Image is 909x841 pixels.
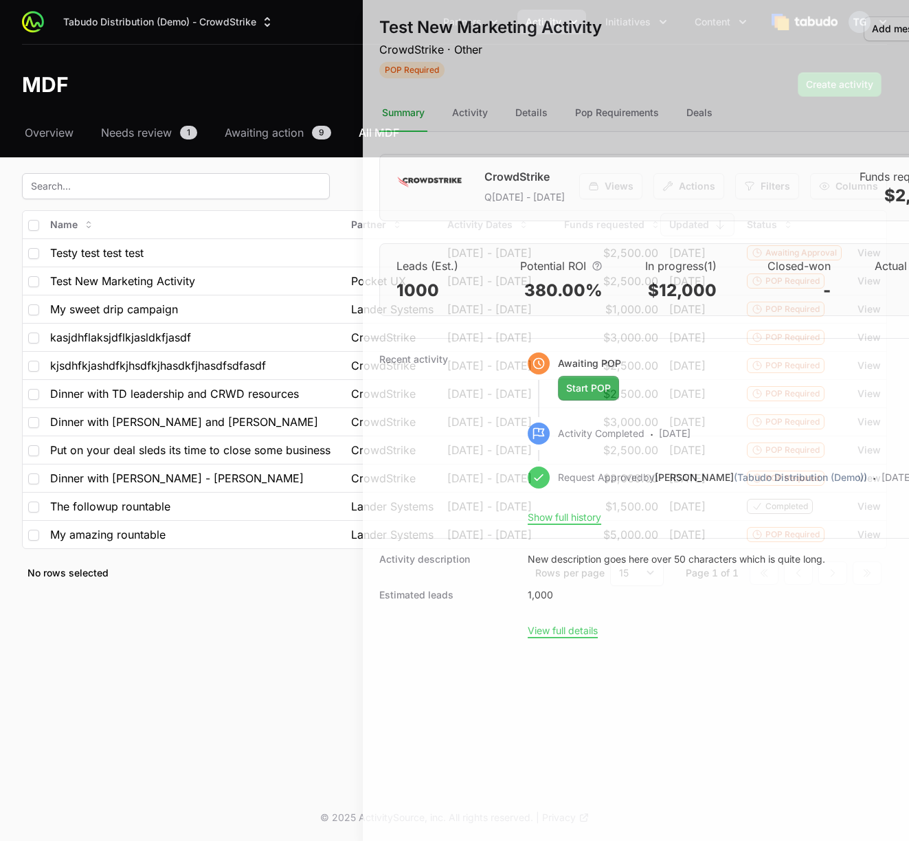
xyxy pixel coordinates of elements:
[739,280,831,302] dd: -
[379,16,602,38] h1: Test New Marketing Activity
[484,190,565,207] p: Q[DATE] - [DATE]
[528,511,601,524] button: Show full history
[379,352,511,524] dt: Recent activity
[572,95,662,132] div: Pop Requirements
[650,425,653,445] span: ·
[379,95,427,132] div: Summary
[558,471,867,489] p: Request Approved by
[513,95,550,132] div: Details
[684,95,715,132] div: Deals
[558,427,644,445] p: Activity Completed
[510,258,603,274] dt: Potential ROI
[379,41,602,58] p: CrowdStrike · Other
[396,258,489,274] dt: Leads (Est.)
[510,280,603,302] dd: 380.00%
[625,280,717,302] dd: $12,000
[528,552,825,566] dd: New description goes here over 50 characters which is quite long.
[396,168,462,196] img: CrowdStrike
[379,60,602,78] span: Activity Status
[379,552,511,566] dt: Activity description
[528,625,598,637] button: View full details
[873,469,876,489] span: ·
[558,376,619,401] button: Start POP
[379,588,511,602] dt: Estimated leads
[528,588,553,602] dd: 1,000
[566,380,611,396] span: Start POP
[739,258,831,274] dt: Closed-won
[659,427,691,439] time: [DATE]
[558,357,621,369] span: Awaiting POP
[449,95,491,132] div: Activity
[396,280,489,302] dd: 1000
[484,168,565,188] h1: CrowdStrike
[734,471,867,483] span: (Tabudo Distribution (Demo))
[625,258,717,274] dt: In progress (1)
[655,471,867,483] a: [PERSON_NAME](Tabudo Distribution (Demo))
